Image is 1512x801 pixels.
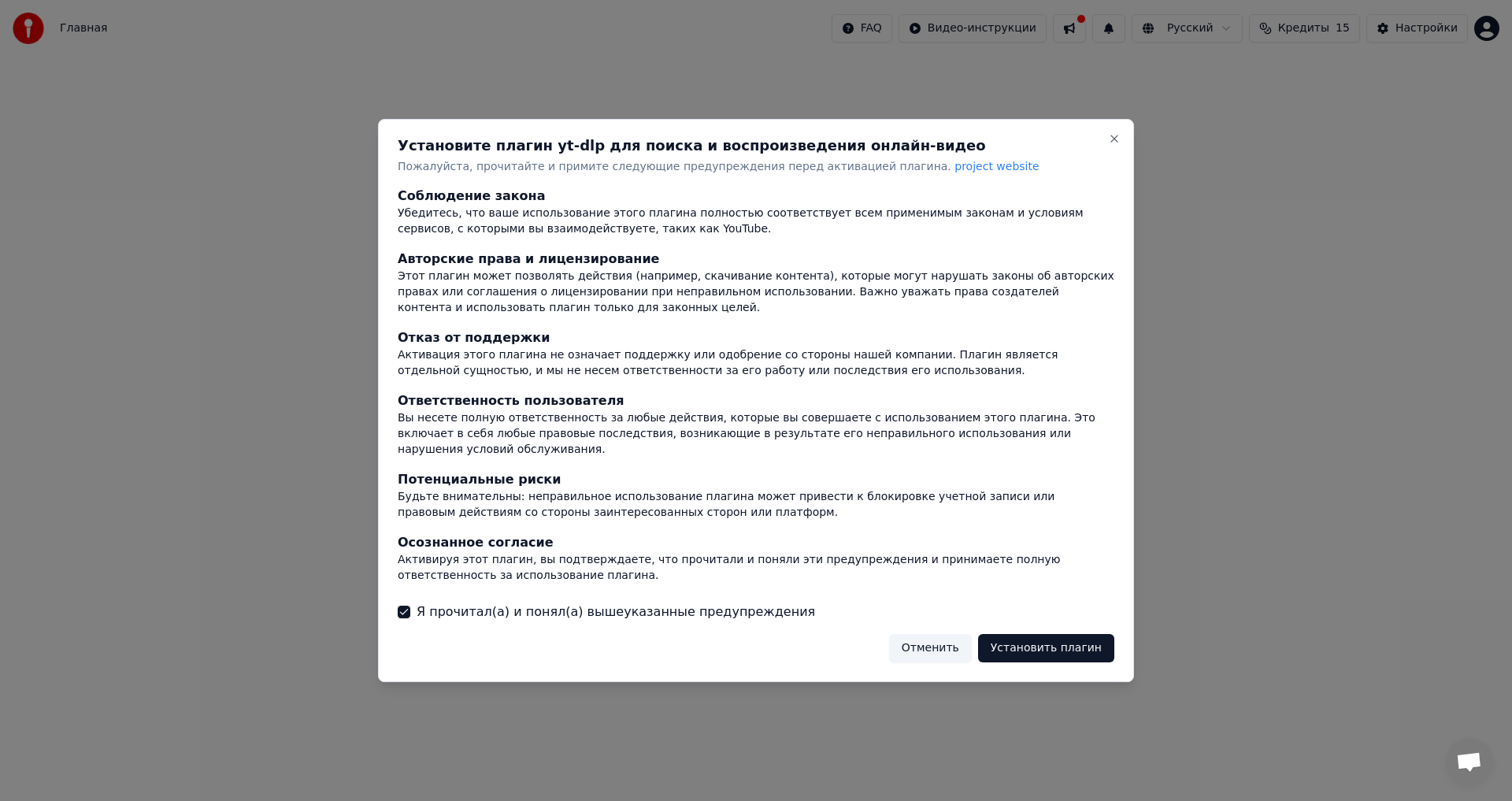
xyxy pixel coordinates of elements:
div: Вы несете полную ответственность за любые действия, которые вы совершаете с использованием этого ... [398,410,1114,458]
div: Ответственность пользователя [398,391,1114,410]
div: Потенциальные риски [398,470,1114,489]
span: project website [954,160,1039,172]
label: Я прочитал(а) и понял(а) вышеуказанные предупреждения [417,603,815,621]
h2: Установите плагин yt-dlp для поиска и воспроизведения онлайн-видео [398,139,1114,153]
div: Будьте внимательны: неправильное использование плагина может привести к блокировке учетной записи... [398,489,1114,521]
div: Активируя этот плагин, вы подтверждаете, что прочитали и поняли эти предупреждения и принимаете п... [398,552,1114,584]
button: Установить плагин [978,634,1114,662]
div: Этот плагин может позволять действия (например, скачивание контента), которые могут нарушать зако... [398,269,1114,317]
div: Активация этого плагина не означает поддержку или одобрение со стороны нашей компании. Плагин явл... [398,348,1114,380]
button: Отменить [889,634,972,662]
p: Пожалуйста, прочитайте и примите следующие предупреждения перед активацией плагина. [398,159,1114,175]
div: Соблюдение закона [398,187,1114,206]
div: Авторские права и лицензирование [398,250,1114,269]
div: Убедитесь, что ваше использование этого плагина полностью соответствует всем применимым законам и... [398,206,1114,238]
div: Отказ от поддержки [398,329,1114,348]
div: Осознанное согласие [398,533,1114,552]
